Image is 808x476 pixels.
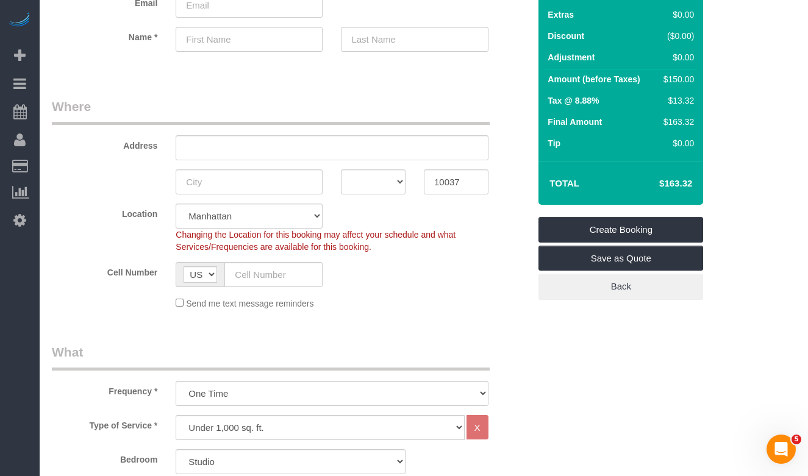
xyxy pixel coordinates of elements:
[548,94,599,107] label: Tax @ 8.88%
[43,262,166,279] label: Cell Number
[424,169,488,194] input: Zip Code
[659,51,694,63] div: $0.00
[623,179,692,189] h4: $163.32
[176,27,323,52] input: First Name
[659,116,694,128] div: $163.32
[52,98,490,125] legend: Where
[341,27,488,52] input: Last Name
[7,12,32,29] img: Automaid Logo
[43,27,166,43] label: Name *
[548,137,560,149] label: Tip
[548,116,602,128] label: Final Amount
[176,169,323,194] input: City
[548,51,595,63] label: Adjustment
[659,137,694,149] div: $0.00
[548,9,574,21] label: Extras
[43,381,166,397] label: Frequency *
[538,217,703,243] a: Create Booking
[538,246,703,271] a: Save as Quote
[43,135,166,152] label: Address
[538,274,703,299] a: Back
[659,94,694,107] div: $13.32
[176,230,456,252] span: Changing the Location for this booking may affect your schedule and what Services/Frequencies are...
[43,449,166,466] label: Bedroom
[767,435,796,464] iframe: Intercom live chat
[659,30,694,42] div: ($0.00)
[659,73,694,85] div: $150.00
[43,204,166,220] label: Location
[549,178,579,188] strong: Total
[224,262,323,287] input: Cell Number
[548,30,584,42] label: Discount
[43,415,166,432] label: Type of Service *
[52,343,490,371] legend: What
[548,73,640,85] label: Amount (before Taxes)
[792,435,801,444] span: 5
[659,9,694,21] div: $0.00
[186,299,313,308] span: Send me text message reminders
